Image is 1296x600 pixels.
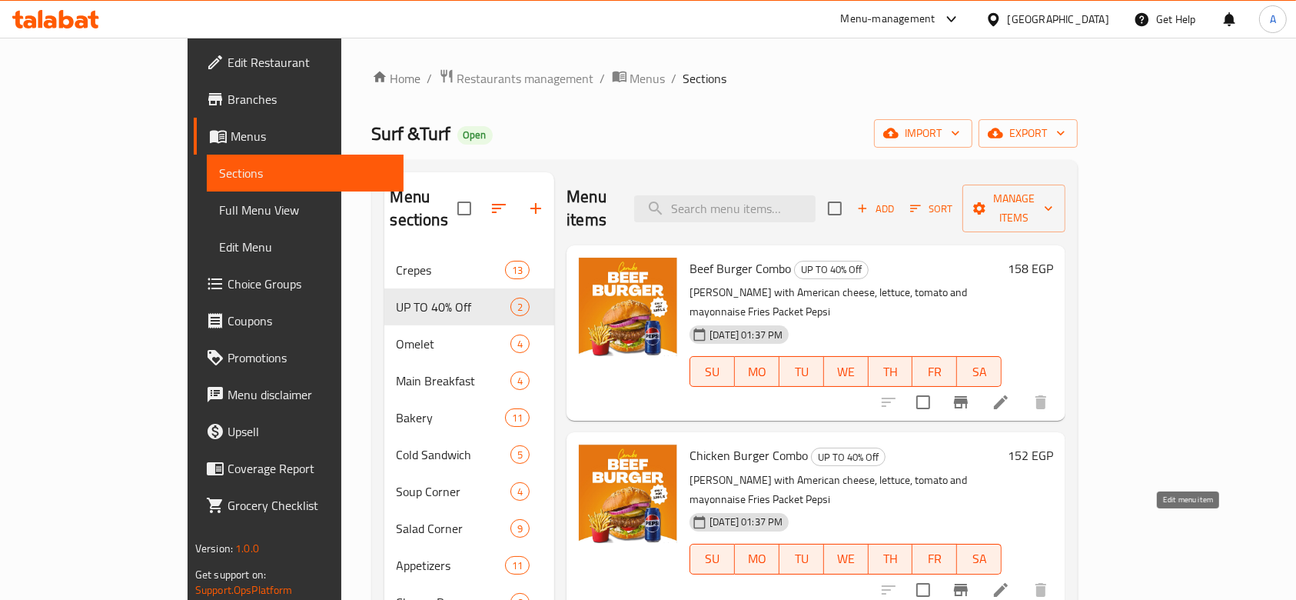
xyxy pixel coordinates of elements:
a: Restaurants management [439,68,594,88]
button: Branch-specific-item [942,384,979,421]
span: Open [457,128,493,142]
nav: breadcrumb [372,68,1078,88]
p: [PERSON_NAME] with American cheese, lettuce, tomato and mayonnaise Fries Packet Pepsi [690,283,1002,322]
button: SU [690,544,735,575]
span: Menus [231,127,392,145]
span: UP TO 40% Off [795,261,868,278]
a: Edit Menu [207,228,404,265]
div: UP TO 40% Off [794,261,869,279]
button: Sort [906,197,956,221]
div: items [505,556,530,575]
div: items [510,372,530,390]
span: Full Menu View [219,201,392,219]
span: WE [830,548,862,570]
span: 9 [511,522,529,536]
span: 1.0.0 [235,538,259,558]
div: Cold Sandwich5 [384,436,555,473]
a: Upsell [194,413,404,450]
span: FR [919,361,951,383]
span: Add item [851,197,900,221]
a: Support.OpsPlatform [195,580,293,600]
span: import [886,124,960,143]
h6: 152 EGP [1008,445,1053,466]
span: Bakery [397,408,505,427]
span: UP TO 40% Off [397,298,510,316]
a: Grocery Checklist [194,487,404,524]
li: / [600,69,606,88]
span: UP TO 40% Off [812,448,885,466]
a: Choice Groups [194,265,404,302]
span: Soup Corner [397,482,510,501]
a: Sections [207,155,404,192]
span: Coverage Report [228,459,392,478]
span: TU [786,361,818,383]
a: Edit menu item [992,393,1010,412]
span: Crepes [397,261,505,279]
span: export [991,124,1065,143]
button: FR [912,356,957,387]
span: Sort sections [480,190,517,227]
span: Beef Burger Combo [690,257,791,280]
span: Version: [195,538,233,558]
span: Edit Restaurant [228,53,392,72]
span: 11 [506,411,529,425]
button: TH [869,544,913,575]
span: Select section [819,192,851,225]
p: [PERSON_NAME] with American cheese, lettuce, tomato and mayonnaise Fries Packet Pepsi [690,471,1002,509]
button: WE [824,356,869,387]
div: items [510,335,530,353]
span: WE [830,361,862,383]
span: Sort [910,200,952,218]
span: Main Breakfast [397,372,510,390]
a: Coupons [194,302,404,339]
span: Sections [683,69,727,88]
span: Menus [630,69,666,88]
div: items [510,482,530,501]
a: Full Menu View [207,192,404,228]
a: Menus [194,118,404,155]
div: Salad Corner9 [384,510,555,547]
h6: 158 EGP [1008,258,1053,279]
span: 13 [506,263,529,278]
div: items [505,408,530,427]
li: / [672,69,677,88]
div: items [510,445,530,464]
span: Coupons [228,312,392,330]
span: Branches [228,90,392,108]
button: SA [957,356,1002,387]
h2: Menu sections [390,185,458,232]
button: MO [735,356,779,387]
span: 4 [511,374,529,388]
div: UP TO 40% Off2 [384,288,555,325]
button: export [979,119,1078,148]
button: Add [851,197,900,221]
span: Appetizers [397,556,505,575]
a: Menu disclaimer [194,376,404,413]
span: Select to update [907,386,939,418]
span: MO [741,548,773,570]
span: 4 [511,485,529,499]
span: Sort items [900,197,962,221]
button: import [874,119,972,148]
div: Menu-management [841,10,935,28]
a: Menus [612,68,666,88]
span: Sections [219,164,392,182]
div: Appetizers11 [384,547,555,584]
span: Edit Menu [219,238,392,256]
div: Salad Corner [397,519,510,538]
span: 4 [511,337,529,352]
span: 2 [511,300,529,315]
div: Bakery11 [384,399,555,436]
div: Omelet4 [384,325,555,362]
button: delete [1022,384,1059,421]
span: [DATE] 01:37 PM [703,328,789,342]
span: SA [963,361,995,383]
input: search [634,195,816,222]
div: Main Breakfast4 [384,362,555,399]
span: Manage items [975,189,1053,228]
div: Omelet [397,335,510,353]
